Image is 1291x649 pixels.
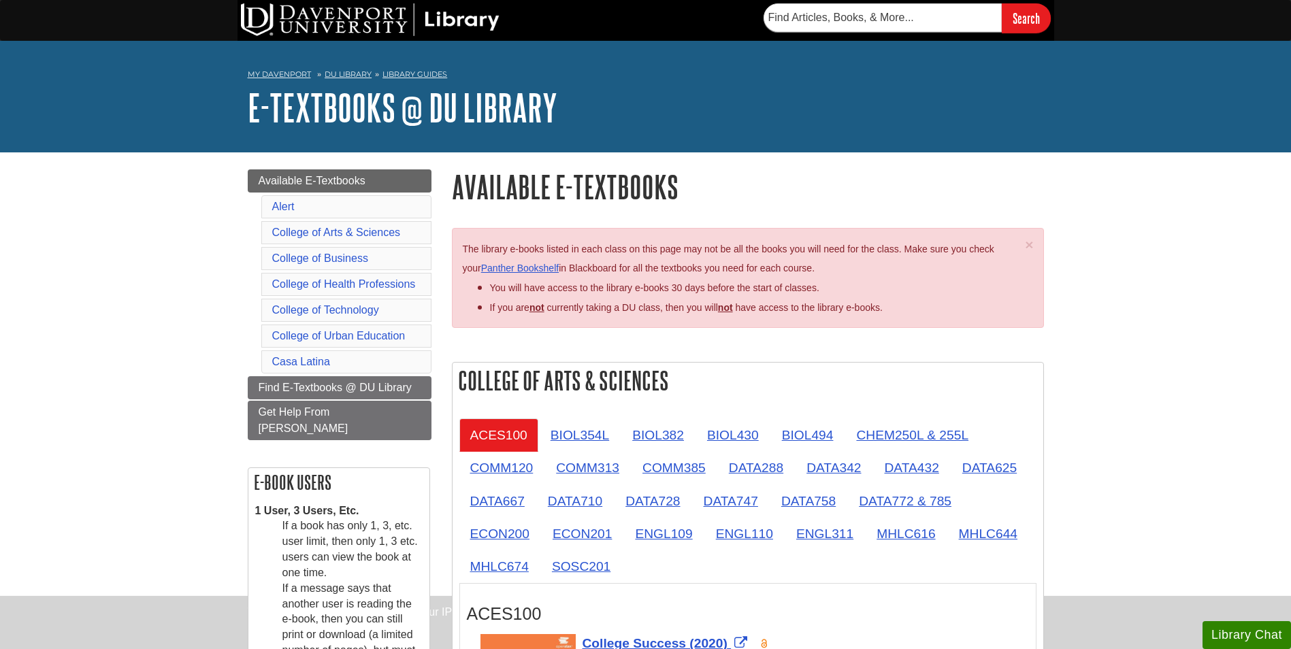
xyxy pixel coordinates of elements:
a: ENGL311 [785,517,864,550]
a: COMM385 [632,451,717,484]
a: DATA342 [796,451,872,484]
a: DATA432 [873,451,949,484]
a: COMM313 [545,451,630,484]
a: CHEM250L & 255L [845,418,979,452]
span: You will have access to the library e-books 30 days before the start of classes. [490,282,819,293]
h1: Available E-Textbooks [452,169,1044,204]
a: ECON201 [542,517,623,550]
a: Alert [272,201,295,212]
a: DATA710 [537,484,613,518]
a: DATA758 [770,484,847,518]
a: MHLC616 [866,517,946,550]
span: Available E-Textbooks [259,175,365,186]
span: Find E-Textbooks @ DU Library [259,382,412,393]
a: DATA728 [615,484,691,518]
a: College of Business [272,252,368,264]
a: BIOL494 [771,418,845,452]
input: Search [1002,3,1051,33]
span: × [1025,237,1033,252]
dt: 1 User, 3 Users, Etc. [255,503,423,519]
a: MHLC644 [948,517,1028,550]
span: The library e-books listed in each class on this page may not be all the books you will need for ... [463,244,994,274]
img: DU Library [241,3,500,36]
strong: not [529,302,544,313]
a: DATA288 [718,451,794,484]
a: Available E-Textbooks [248,169,431,193]
span: Get Help From [PERSON_NAME] [259,406,348,434]
a: BIOL354L [540,418,620,452]
button: Close [1025,237,1033,252]
nav: breadcrumb [248,65,1044,87]
a: My Davenport [248,69,311,80]
a: SOSC201 [541,550,621,583]
form: Searches DU Library's articles, books, and more [764,3,1051,33]
a: College of Technology [272,304,379,316]
a: ENGL110 [705,517,784,550]
a: DATA747 [693,484,769,518]
a: COMM120 [459,451,544,484]
a: DATA667 [459,484,536,518]
a: MHLC674 [459,550,540,583]
a: DATA625 [951,451,1028,484]
button: Library Chat [1203,621,1291,649]
a: College of Arts & Sciences [272,227,401,238]
a: DU Library [325,69,372,79]
h2: E-book Users [248,468,429,497]
a: Panther Bookshelf [481,263,559,273]
h3: ACES100 [467,604,1029,624]
a: BIOL382 [621,418,695,452]
a: College of Urban Education [272,330,406,342]
a: ACES100 [459,418,538,452]
a: BIOL430 [696,418,770,452]
u: not [718,302,733,313]
h2: College of Arts & Sciences [453,363,1043,399]
a: Get Help From [PERSON_NAME] [248,401,431,440]
a: DATA772 & 785 [848,484,962,518]
a: Find E-Textbooks @ DU Library [248,376,431,399]
input: Find Articles, Books, & More... [764,3,1002,32]
a: ENGL109 [624,517,703,550]
a: College of Health Professions [272,278,416,290]
a: E-Textbooks @ DU Library [248,86,557,129]
a: ECON200 [459,517,540,550]
a: Library Guides [382,69,447,79]
a: Casa Latina [272,356,330,367]
img: Open Access [759,638,770,649]
span: If you are currently taking a DU class, then you will have access to the library e-books. [490,302,883,313]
